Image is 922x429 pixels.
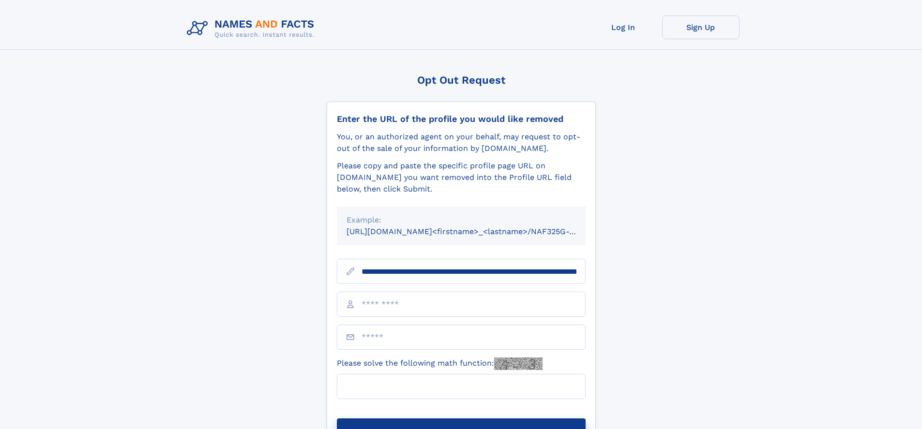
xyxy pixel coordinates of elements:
[337,131,586,154] div: You, or an authorized agent on your behalf, may request to opt-out of the sale of your informatio...
[662,15,740,39] a: Sign Up
[183,15,322,42] img: Logo Names and Facts
[337,357,543,370] label: Please solve the following math function:
[347,227,604,236] small: [URL][DOMAIN_NAME]<firstname>_<lastname>/NAF325G-xxxxxxxx
[585,15,662,39] a: Log In
[337,160,586,195] div: Please copy and paste the specific profile page URL on [DOMAIN_NAME] you want removed into the Pr...
[327,74,596,86] div: Opt Out Request
[337,114,586,124] div: Enter the URL of the profile you would like removed
[347,214,576,226] div: Example:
